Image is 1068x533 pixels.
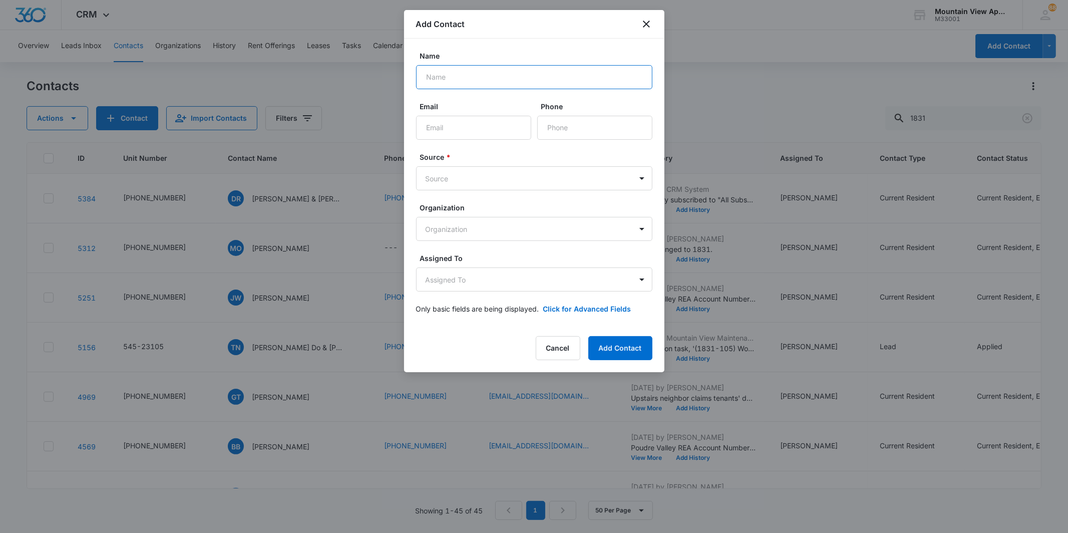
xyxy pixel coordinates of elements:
h1: Add Contact [416,18,465,30]
input: Email [416,116,531,140]
button: Click for Advanced Fields [543,304,631,314]
button: Add Contact [588,336,652,360]
input: Name [416,65,652,89]
button: close [640,18,652,30]
input: Phone [537,116,652,140]
label: Email [420,101,535,112]
label: Name [420,51,656,61]
p: Only basic fields are being displayed. [416,304,539,314]
label: Organization [420,202,656,213]
label: Phone [541,101,656,112]
label: Source [420,152,656,162]
button: Cancel [536,336,580,360]
label: Assigned To [420,253,656,263]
